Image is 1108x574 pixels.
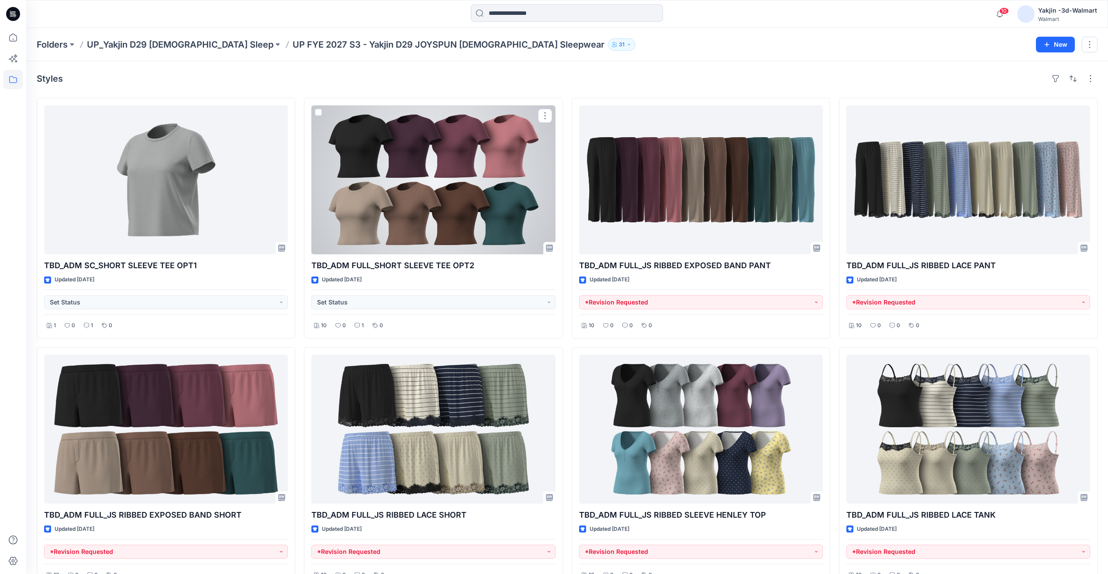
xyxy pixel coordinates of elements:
p: TBD_ADM SC_SHORT SLEEVE TEE OPT1 [44,259,288,272]
a: TBD_ADM FULL_JS RIBBED LACE PANT [846,105,1090,254]
p: UP FYE 2027 S3 - Yakjin D29 JOYSPUN [DEMOGRAPHIC_DATA] Sleepwear [293,38,604,51]
p: TBD_ADM FULL_JS RIBBED LACE PANT [846,259,1090,272]
a: TBD_ADM FULL_JS RIBBED EXPOSED BAND PANT [579,105,823,254]
a: TBD_ADM FULL_JS RIBBED LACE TANK [846,355,1090,504]
p: TBD_ADM FULL_JS RIBBED EXPOSED BAND PANT [579,259,823,272]
p: 10 [321,321,327,330]
h4: Styles [37,73,63,84]
p: TBD_ADM FULL_JS RIBBED LACE SHORT [311,509,555,521]
p: 0 [109,321,112,330]
p: 31 [619,40,625,49]
p: 0 [72,321,75,330]
a: TBD_ADM FULL_SHORT SLEEVE TEE OPT2 [311,105,555,254]
p: TBD_ADM FULL_SHORT SLEEVE TEE OPT2 [311,259,555,272]
div: Yakjin -3d-Walmart [1038,5,1097,16]
a: TBD_ADM FULL_JS RIBBED EXPOSED BAND SHORT [44,355,288,504]
p: Updated [DATE] [55,525,94,534]
p: 0 [610,321,614,330]
button: New [1036,37,1075,52]
a: TBD_ADM SC_SHORT SLEEVE TEE OPT1 [44,105,288,254]
p: Updated [DATE] [590,525,629,534]
a: TBD_ADM FULL_JS RIBBED LACE SHORT [311,355,555,504]
p: Updated [DATE] [857,275,897,284]
div: Walmart [1038,16,1097,22]
p: Updated [DATE] [322,275,362,284]
p: 1 [362,321,364,330]
p: TBD_ADM FULL_JS RIBBED EXPOSED BAND SHORT [44,509,288,521]
p: 0 [897,321,900,330]
p: 1 [91,321,93,330]
p: 0 [342,321,346,330]
p: TBD_ADM FULL_JS RIBBED SLEEVE HENLEY TOP [579,509,823,521]
p: Updated [DATE] [55,275,94,284]
a: UP_Yakjin D29 [DEMOGRAPHIC_DATA] Sleep [87,38,273,51]
p: Updated [DATE] [590,275,629,284]
span: 10 [999,7,1009,14]
p: Updated [DATE] [857,525,897,534]
p: 0 [380,321,383,330]
p: Updated [DATE] [322,525,362,534]
p: 0 [916,321,919,330]
p: TBD_ADM FULL_JS RIBBED LACE TANK [846,509,1090,521]
p: 1 [54,321,56,330]
a: Folders [37,38,68,51]
p: 0 [629,321,633,330]
p: 0 [877,321,881,330]
p: 10 [589,321,594,330]
p: 10 [856,321,862,330]
button: 31 [608,38,635,51]
img: avatar [1017,5,1035,23]
p: 0 [649,321,652,330]
a: TBD_ADM FULL_JS RIBBED SLEEVE HENLEY TOP [579,355,823,504]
